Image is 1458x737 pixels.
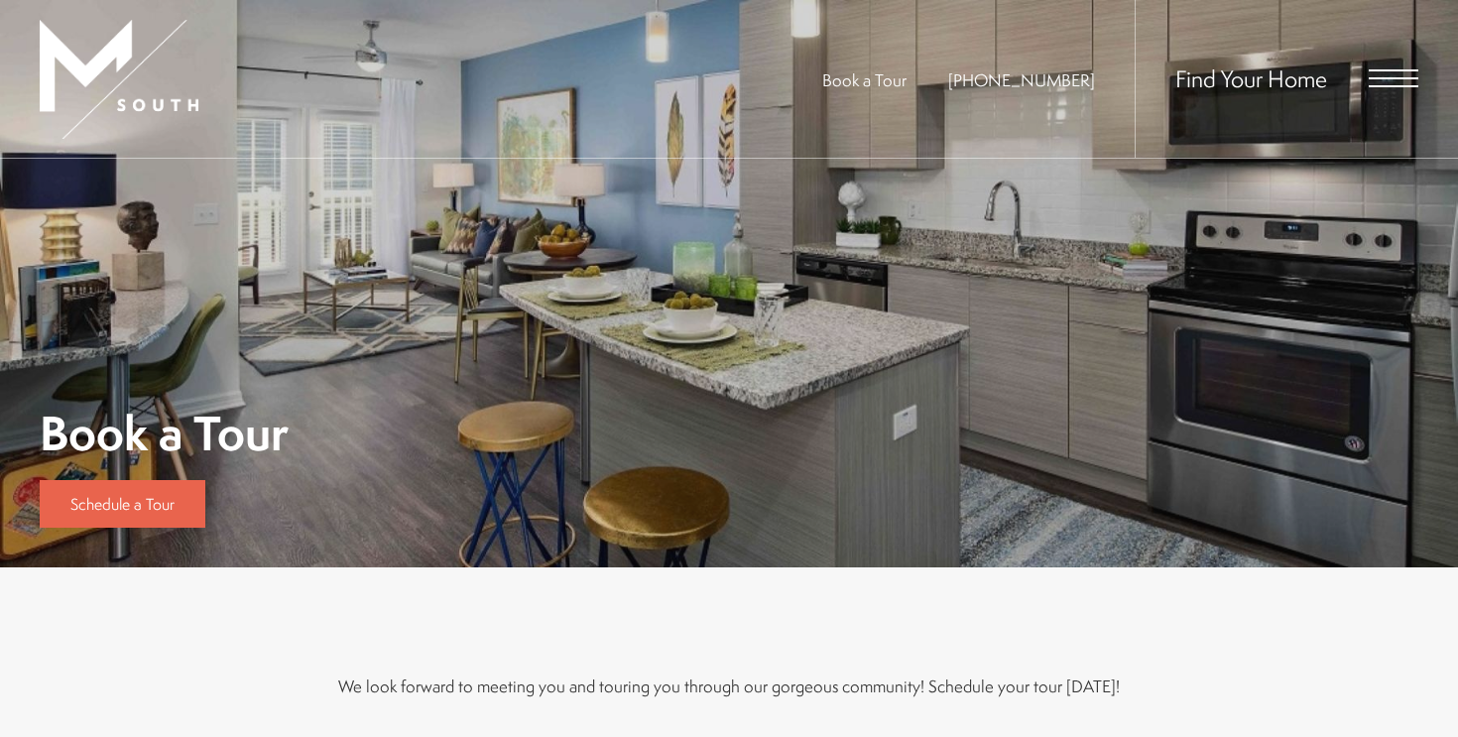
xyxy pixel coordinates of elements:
[1175,62,1327,94] a: Find Your Home
[948,68,1095,91] span: [PHONE_NUMBER]
[40,411,289,455] h1: Book a Tour
[1369,69,1418,87] button: Open Menu
[40,20,198,139] img: MSouth
[948,68,1095,91] a: Call Us at 813-570-8014
[70,493,175,515] span: Schedule a Tour
[183,672,1275,700] p: We look forward to meeting you and touring you through our gorgeous community! Schedule your tour...
[40,480,205,528] a: Schedule a Tour
[822,68,907,91] a: Book a Tour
